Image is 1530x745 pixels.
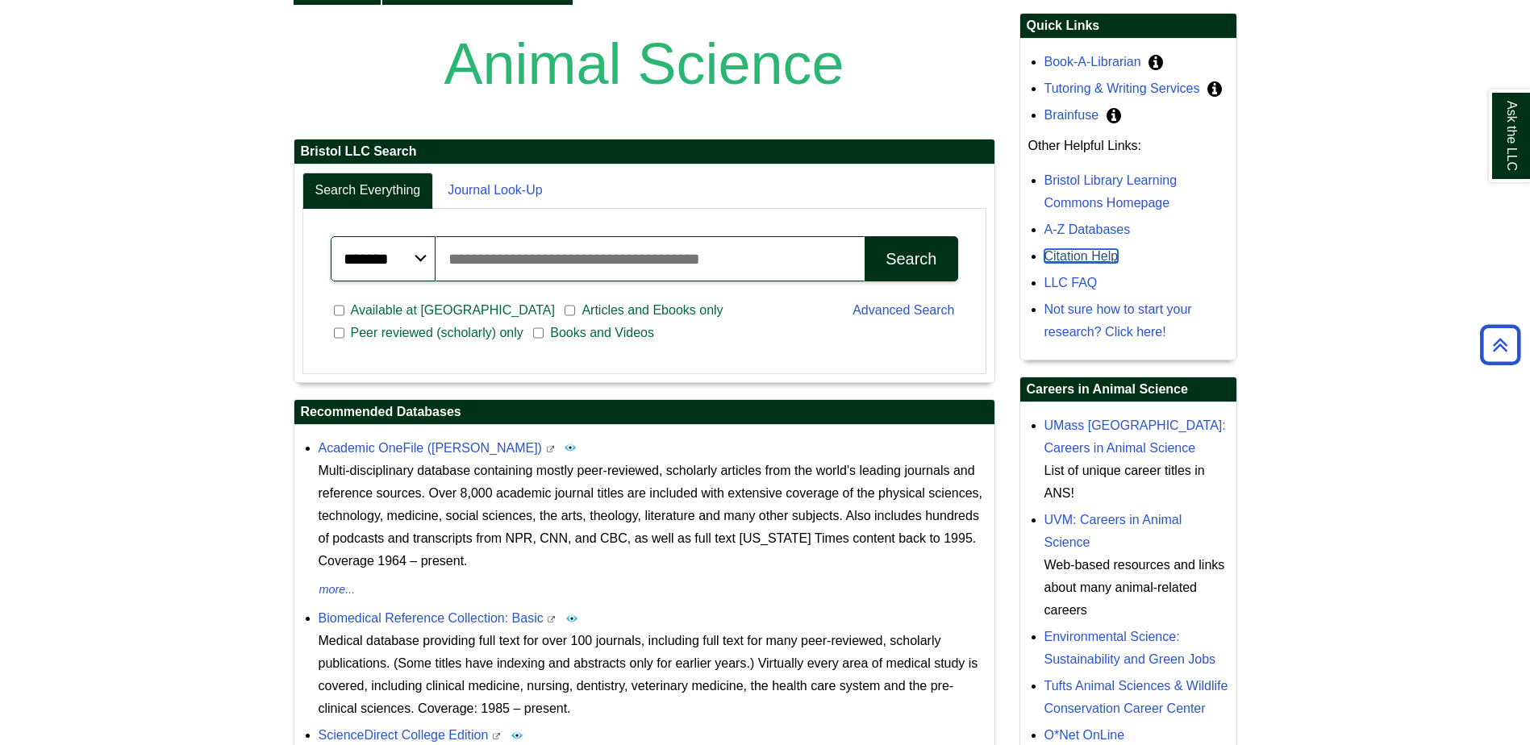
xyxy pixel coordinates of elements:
input: Articles and Ebooks only [565,303,575,318]
a: Journal Look-Up [435,173,555,209]
span: Animal Science [444,31,844,96]
input: Books and Videos [533,326,544,340]
h2: Recommended Databases [294,400,994,425]
a: Tutoring & Writing Services [1044,81,1200,95]
a: ScienceDirect College Edition [319,728,489,742]
span: Peer reviewed (scholarly) only [344,323,530,343]
a: LLC FAQ [1044,276,1098,289]
div: Medical database providing full text for over 100 journals, including full text for many peer-rev... [319,630,986,720]
span: Available at [GEOGRAPHIC_DATA] [344,301,561,320]
a: O*Net OnLine [1044,728,1125,742]
img: Peer Reviewed [564,441,577,454]
a: UVM: Careers in Animal Science [1044,513,1182,549]
a: Back to Top [1474,334,1526,356]
p: Multi-disciplinary database containing mostly peer-reviewed, scholarly articles from the world's ... [319,460,986,572]
h2: Quick Links [1020,14,1236,39]
a: Citation Help [1044,249,1119,263]
i: This link opens in a new window [492,733,502,740]
a: UMass [GEOGRAPHIC_DATA]: Careers in Animal Science [1044,418,1226,455]
h2: Bristol LLC Search [294,139,994,164]
i: This link opens in a new window [547,616,557,623]
button: more... [319,581,356,600]
a: Not sure how to start your research? Click here! [1044,302,1192,339]
h2: Careers in Animal Science [1020,377,1236,402]
img: Peer Reviewed [565,612,578,625]
span: Articles and Ebooks only [575,301,729,320]
input: Available at [GEOGRAPHIC_DATA] [334,303,344,318]
span: Books and Videos [544,323,661,343]
img: Peer Reviewed [511,729,523,742]
div: Search [886,250,936,268]
a: Brainfuse [1044,108,1099,122]
button: Search [865,236,957,281]
a: Tufts Animal Sciences & Wildlife Conservation Career Center [1044,679,1228,715]
a: Academic OneFile ([PERSON_NAME]) [319,441,542,455]
a: Bristol Library Learning Commons Homepage [1044,173,1178,210]
i: This link opens in a new window [545,446,555,453]
a: Biomedical Reference Collection: Basic [319,611,544,625]
div: List of unique career titles in ANS! [1044,460,1228,505]
a: Search Everything [302,173,434,209]
a: Environmental Science: Sustainability and Green Jobs [1044,630,1216,666]
p: Other Helpful Links: [1028,135,1228,157]
input: Peer reviewed (scholarly) only [334,326,344,340]
a: Book-A-Librarian [1044,55,1141,69]
a: Advanced Search [853,303,954,317]
a: A-Z Databases [1044,223,1131,236]
div: Web-based resources and links about many animal-related careers [1044,554,1228,622]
